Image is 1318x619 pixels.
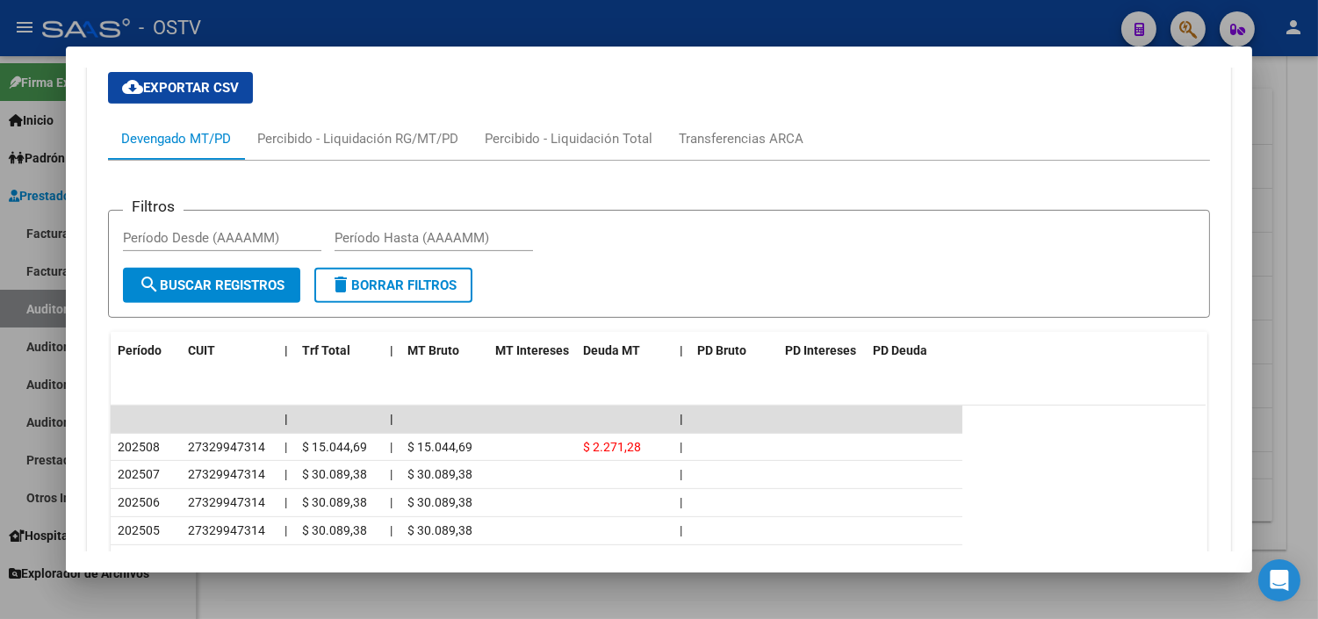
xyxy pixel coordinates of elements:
[284,551,287,565] span: |
[407,495,472,509] span: $ 30.089,38
[690,332,778,370] datatable-header-cell: PD Bruto
[673,332,690,370] datatable-header-cell: |
[111,332,181,370] datatable-header-cell: Período
[495,343,569,357] span: MT Intereses
[277,332,295,370] datatable-header-cell: |
[118,343,162,357] span: Período
[118,523,160,537] span: 202505
[302,495,367,509] span: $ 30.089,38
[680,440,682,454] span: |
[390,551,393,565] span: |
[284,412,288,426] span: |
[118,551,160,565] span: 202504
[680,495,682,509] span: |
[407,523,472,537] span: $ 30.089,38
[390,523,393,537] span: |
[302,343,350,357] span: Trf Total
[188,523,265,537] span: 27329947314
[188,440,265,454] span: 27329947314
[139,274,160,295] mat-icon: search
[390,495,393,509] span: |
[108,72,253,104] button: Exportar CSV
[680,343,683,357] span: |
[583,343,640,357] span: Deuda MT
[188,495,265,509] span: 27329947314
[390,412,393,426] span: |
[118,467,160,481] span: 202507
[383,332,400,370] datatable-header-cell: |
[407,440,472,454] span: $ 15.044,69
[407,467,472,481] span: $ 30.089,38
[407,343,459,357] span: MT Bruto
[295,332,383,370] datatable-header-cell: Trf Total
[680,412,683,426] span: |
[121,129,231,148] div: Devengado MT/PD
[1258,559,1300,601] div: Open Intercom Messenger
[302,467,367,481] span: $ 30.089,38
[488,332,576,370] datatable-header-cell: MT Intereses
[390,440,393,454] span: |
[284,495,287,509] span: |
[123,197,184,216] h3: Filtros
[284,440,287,454] span: |
[139,277,284,293] span: Buscar Registros
[680,467,682,481] span: |
[122,80,239,96] span: Exportar CSV
[697,343,746,357] span: PD Bruto
[583,440,641,454] span: $ 2.271,28
[181,332,277,370] datatable-header-cell: CUIT
[122,76,143,97] mat-icon: cloud_download
[400,332,488,370] datatable-header-cell: MT Bruto
[390,343,393,357] span: |
[314,268,472,303] button: Borrar Filtros
[188,467,265,481] span: 27329947314
[785,343,856,357] span: PD Intereses
[330,274,351,295] mat-icon: delete
[302,551,367,565] span: $ 30.089,38
[680,551,682,565] span: |
[680,523,682,537] span: |
[302,523,367,537] span: $ 30.089,38
[390,467,393,481] span: |
[118,440,160,454] span: 202508
[866,332,962,370] datatable-header-cell: PD Deuda
[188,343,215,357] span: CUIT
[576,332,673,370] datatable-header-cell: Deuda MT
[302,440,367,454] span: $ 15.044,69
[330,277,457,293] span: Borrar Filtros
[123,268,300,303] button: Buscar Registros
[407,551,472,565] span: $ 30.089,38
[284,523,287,537] span: |
[257,129,458,148] div: Percibido - Liquidación RG/MT/PD
[188,551,265,565] span: 27329947314
[284,343,288,357] span: |
[118,495,160,509] span: 202506
[873,343,927,357] span: PD Deuda
[679,129,803,148] div: Transferencias ARCA
[778,332,866,370] datatable-header-cell: PD Intereses
[485,129,652,148] div: Percibido - Liquidación Total
[284,467,287,481] span: |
